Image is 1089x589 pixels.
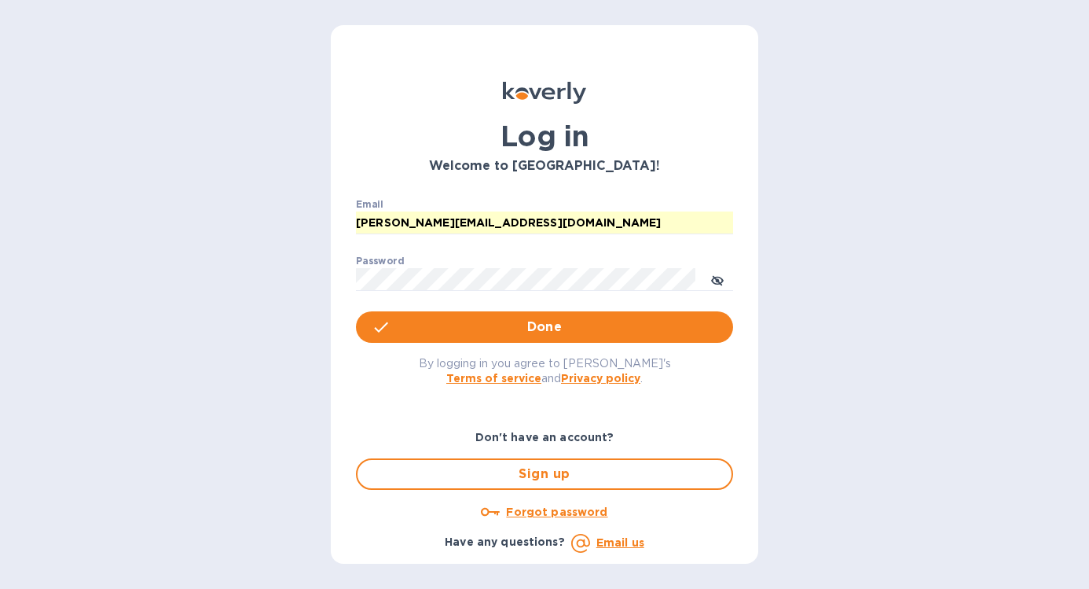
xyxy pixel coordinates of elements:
a: Terms of service [446,372,541,385]
u: Forgot password [506,506,607,518]
input: Enter email address [356,212,733,235]
a: Email us [596,536,644,549]
img: Koverly [503,82,586,104]
h3: Welcome to [GEOGRAPHIC_DATA]! [356,159,733,174]
a: Privacy policy [561,372,640,385]
b: Have any questions? [445,536,565,548]
label: Email [356,200,383,209]
h1: Log in [356,120,733,153]
span: Sign up [370,465,719,484]
span: Done [527,318,563,337]
button: Sign up [356,458,733,490]
span: By logging in you agree to [PERSON_NAME]'s and . [419,357,671,385]
button: Done [356,311,733,343]
b: Don't have an account? [475,431,614,444]
label: Password [356,256,404,266]
button: toggle password visibility [702,263,733,295]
